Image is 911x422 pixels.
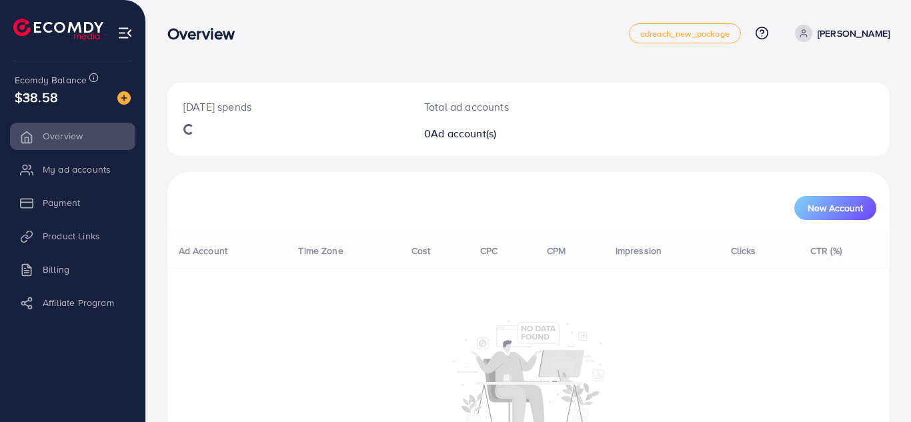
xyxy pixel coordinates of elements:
button: New Account [794,196,876,220]
span: Ad account(s) [431,126,496,141]
p: Total ad accounts [424,99,573,115]
span: New Account [808,203,863,213]
p: [DATE] spends [183,99,392,115]
p: [PERSON_NAME] [818,25,890,41]
a: [PERSON_NAME] [790,25,890,42]
img: image [117,91,131,105]
img: menu [117,25,133,41]
span: Ecomdy Balance [15,73,87,87]
h2: 0 [424,127,573,140]
a: adreach_new_package [629,23,741,43]
span: adreach_new_package [640,29,730,38]
h3: Overview [167,24,245,43]
span: $38.58 [15,87,58,107]
img: logo [13,19,103,39]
